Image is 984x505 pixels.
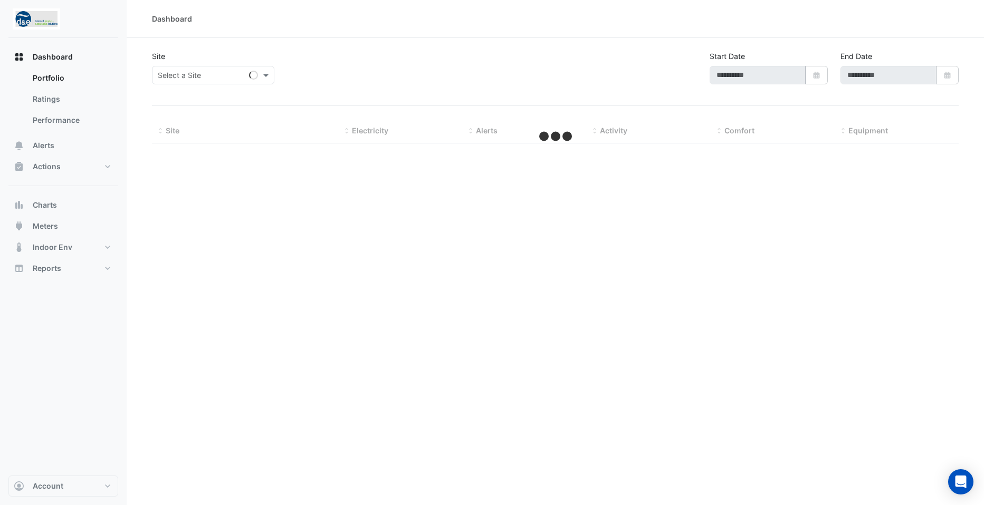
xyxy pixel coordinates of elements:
app-icon: Actions [14,161,24,172]
span: Electricity [352,126,388,135]
span: Indoor Env [33,242,72,252]
button: Charts [8,195,118,216]
a: Ratings [24,89,118,110]
span: Account [33,481,63,491]
span: Activity [600,126,627,135]
label: End Date [840,51,872,62]
span: Reports [33,263,61,274]
span: Site [166,126,179,135]
button: Dashboard [8,46,118,67]
app-icon: Reports [14,263,24,274]
div: Dashboard [8,67,118,135]
span: Comfort [724,126,754,135]
span: Actions [33,161,61,172]
span: Alerts [33,140,54,151]
button: Account [8,475,118,497]
app-icon: Alerts [14,140,24,151]
app-icon: Dashboard [14,52,24,62]
button: Actions [8,156,118,177]
app-icon: Meters [14,221,24,231]
img: Company Logo [13,8,60,30]
a: Portfolio [24,67,118,89]
button: Meters [8,216,118,237]
app-icon: Indoor Env [14,242,24,252]
span: Equipment [848,126,888,135]
button: Alerts [8,135,118,156]
span: Charts [33,200,57,210]
div: Dashboard [152,13,192,24]
label: Start Date [710,51,745,62]
button: Reports [8,258,118,279]
a: Performance [24,110,118,131]
button: Indoor Env [8,237,118,258]
div: Open Intercom Messenger [948,469,973,494]
app-icon: Charts [14,200,24,210]
span: Meters [33,221,58,231]
span: Alerts [476,126,498,135]
label: Site [152,51,165,62]
span: Dashboard [33,52,73,62]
